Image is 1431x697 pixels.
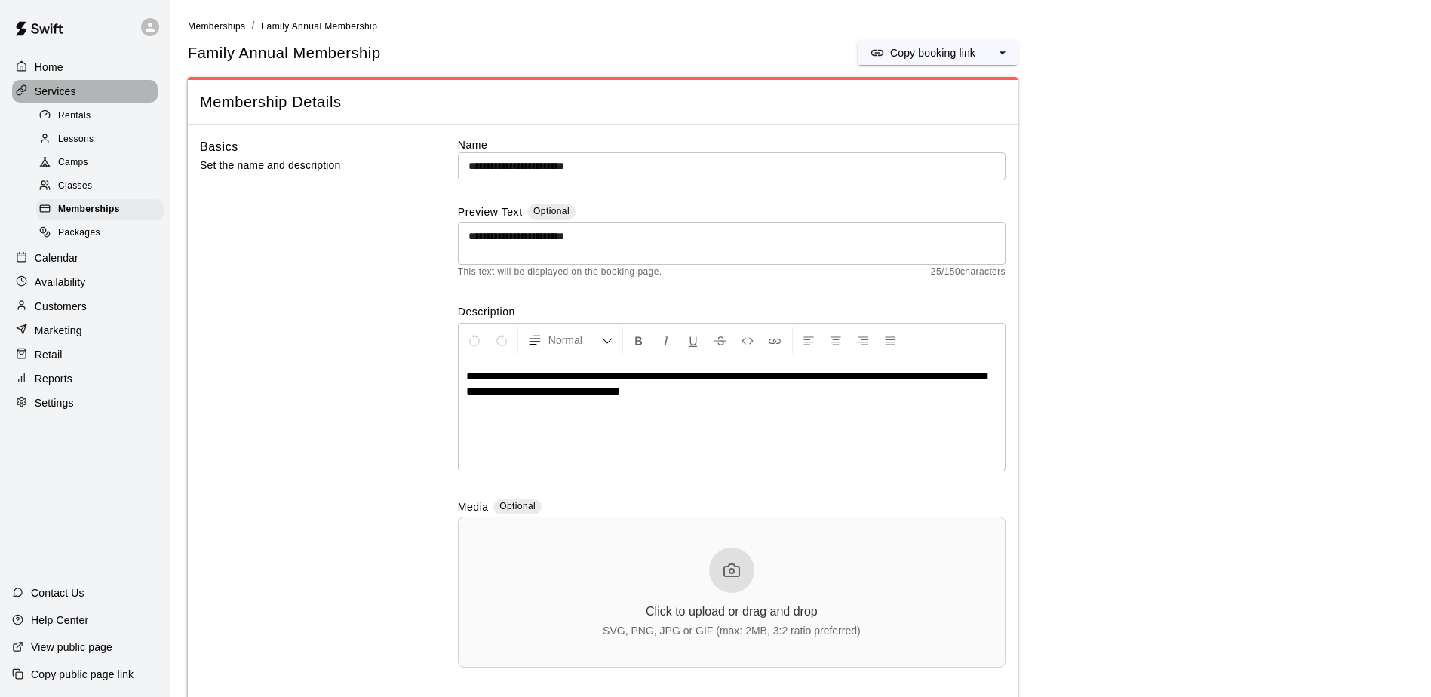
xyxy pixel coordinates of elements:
[499,501,536,511] span: Optional
[708,327,733,354] button: Format Strikethrough
[36,175,170,198] a: Classes
[12,80,158,103] a: Services
[31,585,84,600] p: Contact Us
[646,605,818,619] div: Click to upload or drag and drop
[35,60,63,75] p: Home
[36,198,170,222] a: Memberships
[35,275,86,290] p: Availability
[458,204,523,222] label: Preview Text
[188,43,381,63] span: Family Annual Membership
[31,667,134,682] p: Copy public page link
[890,45,975,60] p: Copy booking link
[36,127,170,151] a: Lessons
[12,367,158,390] a: Reports
[521,327,619,354] button: Formatting Options
[58,226,100,241] span: Packages
[858,41,1018,65] div: split button
[458,499,489,517] label: Media
[653,327,679,354] button: Format Italics
[188,18,1413,35] nav: breadcrumb
[823,327,849,354] button: Center Align
[31,640,112,655] p: View public page
[35,371,72,386] p: Reports
[12,247,158,269] a: Calendar
[458,304,1006,319] label: Description
[850,327,876,354] button: Right Align
[987,41,1018,65] button: select merge strategy
[680,327,706,354] button: Format Underline
[12,271,158,293] a: Availability
[188,21,245,32] span: Memberships
[58,155,88,170] span: Camps
[36,104,170,127] a: Rentals
[533,206,570,216] span: Optional
[12,319,158,342] a: Marketing
[12,295,158,318] a: Customers
[931,265,1006,280] span: 25 / 150 characters
[58,109,91,124] span: Rentals
[35,347,63,362] p: Retail
[877,327,903,354] button: Justify Align
[36,223,164,244] div: Packages
[36,176,164,197] div: Classes
[200,156,410,175] p: Set the name and description
[58,179,92,194] span: Classes
[796,327,821,354] button: Left Align
[36,199,164,220] div: Memberships
[35,395,74,410] p: Settings
[188,20,245,32] a: Memberships
[489,327,514,354] button: Redo
[251,18,254,34] li: /
[462,327,487,354] button: Undo
[200,92,1006,112] span: Membership Details
[548,333,601,348] span: Normal
[200,137,238,157] h6: Basics
[31,613,88,628] p: Help Center
[858,41,987,65] button: Copy booking link
[12,343,158,366] a: Retail
[36,152,170,175] a: Camps
[58,202,120,217] span: Memberships
[36,106,164,127] div: Rentals
[458,265,662,280] span: This text will be displayed on the booking page.
[58,132,94,147] span: Lessons
[261,21,377,32] span: Family Annual Membership
[35,299,87,314] p: Customers
[458,137,1006,152] label: Name
[35,323,82,338] p: Marketing
[12,391,158,414] a: Settings
[36,152,164,173] div: Camps
[762,327,788,354] button: Insert Link
[36,222,170,245] a: Packages
[626,327,652,354] button: Format Bold
[603,625,861,637] div: SVG, PNG, JPG or GIF (max: 2MB, 3:2 ratio preferred)
[35,84,76,99] p: Services
[12,56,158,78] a: Home
[35,250,78,266] p: Calendar
[36,129,164,150] div: Lessons
[735,327,760,354] button: Insert Code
